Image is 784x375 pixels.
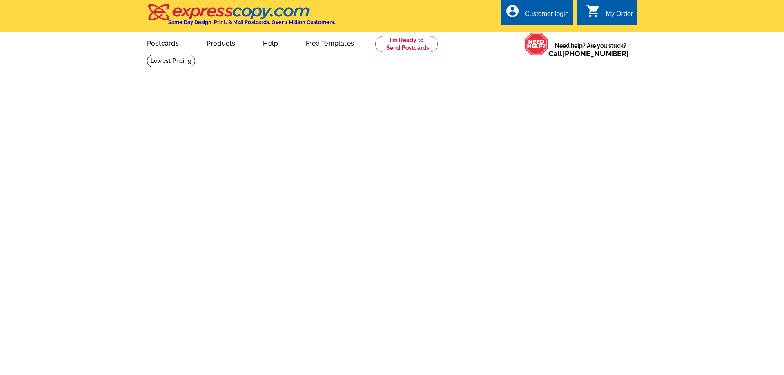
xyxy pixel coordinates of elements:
[194,33,249,52] a: Products
[606,10,633,22] div: My Order
[134,33,192,52] a: Postcards
[525,10,569,22] div: Customer login
[250,33,291,52] a: Help
[505,9,569,19] a: account_circle Customer login
[505,4,520,18] i: account_circle
[562,49,629,58] a: [PHONE_NUMBER]
[293,33,367,52] a: Free Templates
[524,32,548,56] img: help
[168,19,335,25] h4: Same Day Design, Print, & Mail Postcards. Over 1 Million Customers.
[548,49,629,58] span: Call
[586,9,633,19] a: shopping_cart My Order
[548,42,633,58] span: Need help? Are you stuck?
[147,10,335,25] a: Same Day Design, Print, & Mail Postcards. Over 1 Million Customers.
[586,4,601,18] i: shopping_cart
